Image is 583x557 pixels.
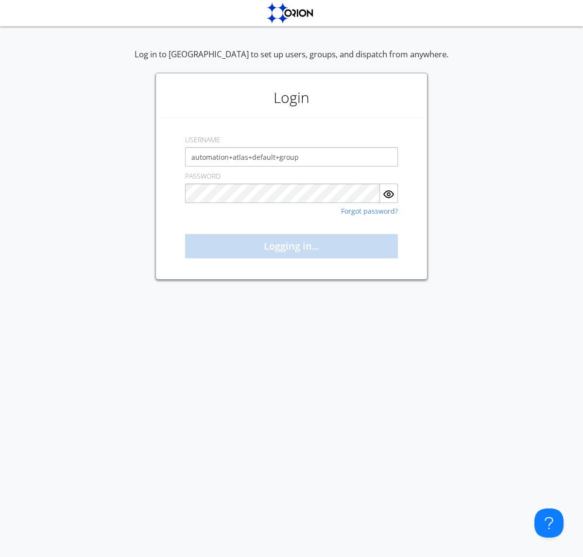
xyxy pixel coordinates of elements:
[185,171,221,181] label: PASSWORD
[341,208,398,215] a: Forgot password?
[185,184,380,203] input: Password
[185,234,398,258] button: Logging in...
[185,135,220,145] label: USERNAME
[380,184,398,203] button: Show Password
[161,78,422,117] h1: Login
[383,188,394,200] img: eye.svg
[534,508,564,538] iframe: Toggle Customer Support
[135,49,448,73] div: Log in to [GEOGRAPHIC_DATA] to set up users, groups, and dispatch from anywhere.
